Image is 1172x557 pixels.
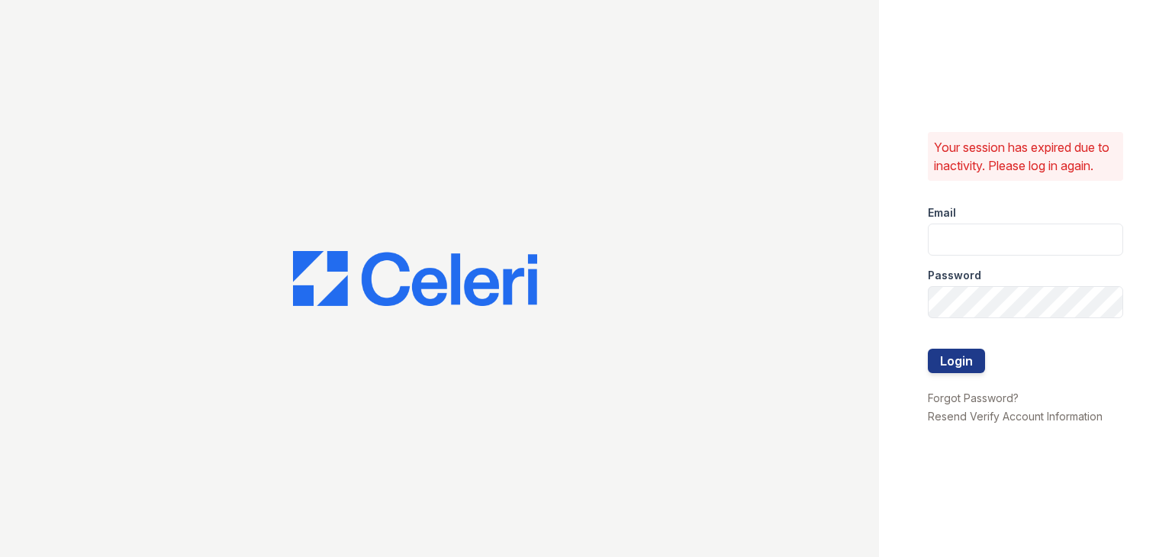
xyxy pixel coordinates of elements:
[934,138,1117,175] p: Your session has expired due to inactivity. Please log in again.
[928,391,1019,404] a: Forgot Password?
[928,410,1103,423] a: Resend Verify Account Information
[928,268,981,283] label: Password
[293,251,537,306] img: CE_Logo_Blue-a8612792a0a2168367f1c8372b55b34899dd931a85d93a1a3d3e32e68fde9ad4.png
[928,205,956,221] label: Email
[928,349,985,373] button: Login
